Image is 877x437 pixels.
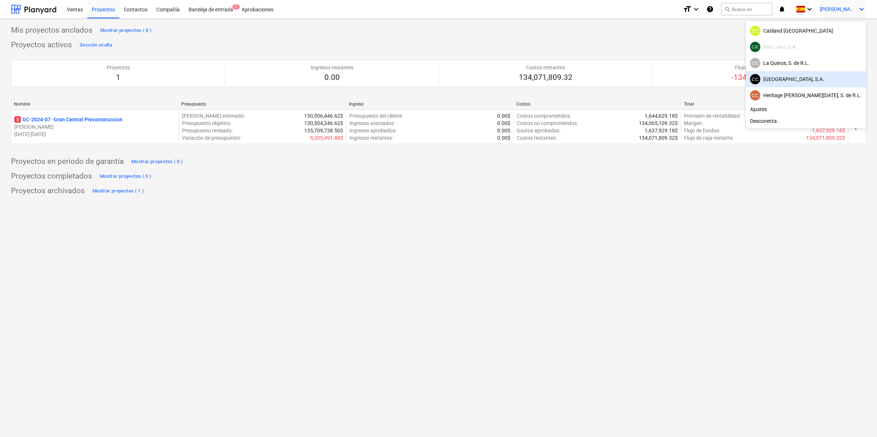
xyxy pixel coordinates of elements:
div: Carlos Cedeno [750,74,760,84]
div: Catiland [GEOGRAPHIC_DATA] [750,26,862,36]
div: Carlos Joel Cedeno [750,42,760,52]
div: [GEOGRAPHIC_DATA], S.A. [750,74,862,84]
span: CC [752,93,759,98]
div: Desconecta. [746,115,866,127]
span: CC [752,28,759,34]
div: Carlos Cedeno [750,90,760,100]
span: CC [752,77,759,82]
div: Heritage [PERSON_NAME][DATE], S. de R.L. [750,90,862,100]
span: CC [752,60,759,66]
div: Ajustes [746,103,866,115]
span: CJC [752,45,759,49]
div: Star Land, S.A. [750,42,862,52]
div: Carlos Cedeno [750,58,760,68]
div: La Quince, S. de R.L. [750,58,862,68]
div: Carlos Cedeno [750,26,760,36]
